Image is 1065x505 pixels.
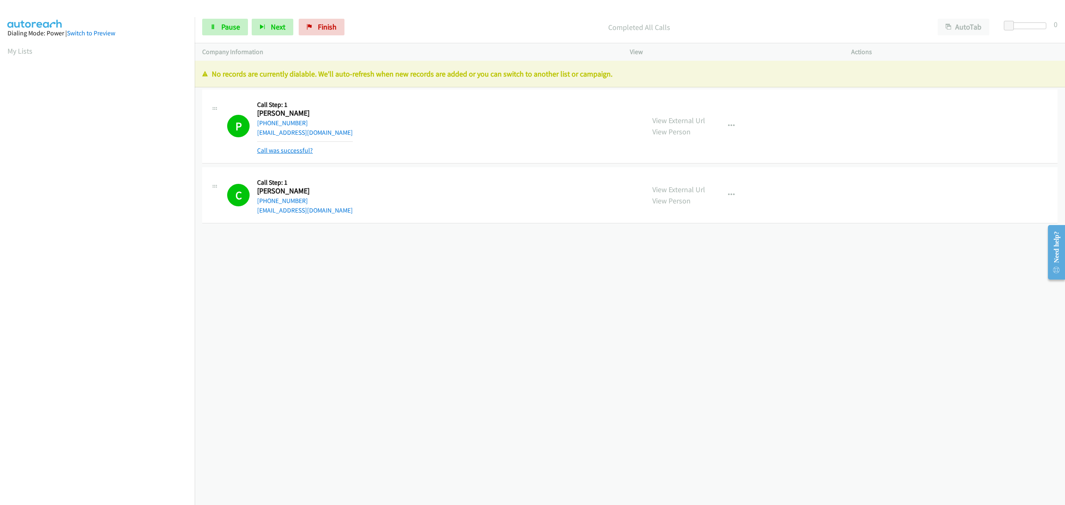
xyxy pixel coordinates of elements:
h1: C [227,184,250,206]
a: View Person [652,127,691,136]
span: Next [271,22,285,32]
iframe: Resource Center [1041,219,1065,285]
h5: Call Step: 1 [257,178,353,187]
div: Dialing Mode: Power | [7,28,187,38]
button: Next [252,19,293,35]
p: Company Information [202,47,615,57]
p: View [630,47,836,57]
a: Call was successful? [257,146,313,154]
button: AutoTab [938,19,989,35]
a: View External Url [652,116,705,125]
a: Switch to Preview [67,29,115,37]
p: Actions [851,47,1058,57]
a: Pause [202,19,248,35]
a: My Lists [7,46,32,56]
a: Finish [299,19,344,35]
div: 0 [1054,19,1058,30]
a: [PHONE_NUMBER] [257,197,308,205]
div: Delay between calls (in seconds) [1008,22,1046,29]
iframe: Dialpad [7,64,195,459]
h2: [PERSON_NAME] [257,186,332,196]
p: Completed All Calls [356,22,923,33]
p: No records are currently dialable. We'll auto-refresh when new records are added or you can switc... [202,68,1058,79]
a: View Person [652,196,691,205]
a: [EMAIL_ADDRESS][DOMAIN_NAME] [257,129,353,136]
a: View External Url [652,185,705,194]
h5: Call Step: 1 [257,101,353,109]
a: [PHONE_NUMBER] [257,119,308,127]
span: Pause [221,22,240,32]
h1: P [227,115,250,137]
span: Finish [318,22,337,32]
h2: [PERSON_NAME] [257,109,332,118]
a: [EMAIL_ADDRESS][DOMAIN_NAME] [257,206,353,214]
